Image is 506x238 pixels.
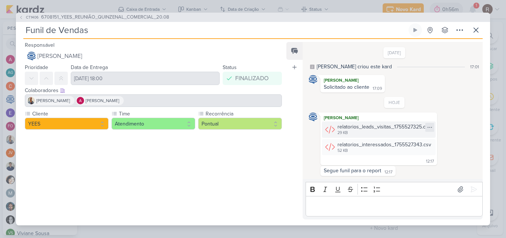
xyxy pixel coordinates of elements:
[71,72,220,85] input: Select a date
[337,148,431,154] div: 52 KB
[41,14,169,21] span: 6708151_YEES_REUNIÃO_QUINZENAL_COMERCIAL_20.08
[31,110,109,118] label: Cliente
[23,23,407,37] input: Kard Sem Título
[385,169,393,175] div: 12:17
[412,27,418,33] div: Ligar relógio
[25,14,40,20] span: CT1406
[337,123,431,131] div: relatorios_leads_visitas_1755527325.csv
[27,97,35,104] img: Iara Santos
[309,75,317,84] img: Caroline Traven De Andrade
[306,196,483,216] div: Editor editing area: main
[322,139,436,155] div: relatorios_interessados_1755527343.csv
[86,97,119,104] span: [PERSON_NAME]
[25,118,109,130] button: YEES
[322,114,436,121] div: [PERSON_NAME]
[470,63,479,70] div: 17:01
[118,110,195,118] label: Time
[322,121,436,137] div: relatorios_leads_visitas_1755527325.csv
[27,52,36,61] img: Caroline Traven De Andrade
[25,64,48,71] label: Prioridade
[306,182,483,196] div: Editor toolbar
[322,76,383,84] div: [PERSON_NAME]
[337,141,431,149] div: relatorios_interessados_1755527343.csv
[317,63,392,71] div: [PERSON_NAME] criou este kard
[25,49,282,63] button: [PERSON_NAME]
[36,97,70,104] span: [PERSON_NAME]
[205,110,282,118] label: Recorrência
[19,14,169,21] button: CT1406 6708151_YEES_REUNIÃO_QUINZENAL_COMERCIAL_20.08
[223,72,282,85] button: FINALIZADO
[25,87,282,94] div: Colaboradores
[71,64,108,71] label: Data de Entrega
[25,42,54,48] label: Responsável
[223,64,237,71] label: Status
[77,97,84,104] img: Alessandra Gomes
[111,118,195,130] button: Atendimento
[309,113,317,121] img: Caroline Traven De Andrade
[37,52,82,61] span: [PERSON_NAME]
[235,74,269,83] div: FINALIZADO
[426,159,434,164] div: 12:17
[373,86,382,92] div: 17:09
[324,167,381,174] div: Segue funil para o report
[337,130,431,136] div: 29 KB
[198,118,282,130] button: Pontual
[324,84,369,90] div: Solicitado ao cliente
